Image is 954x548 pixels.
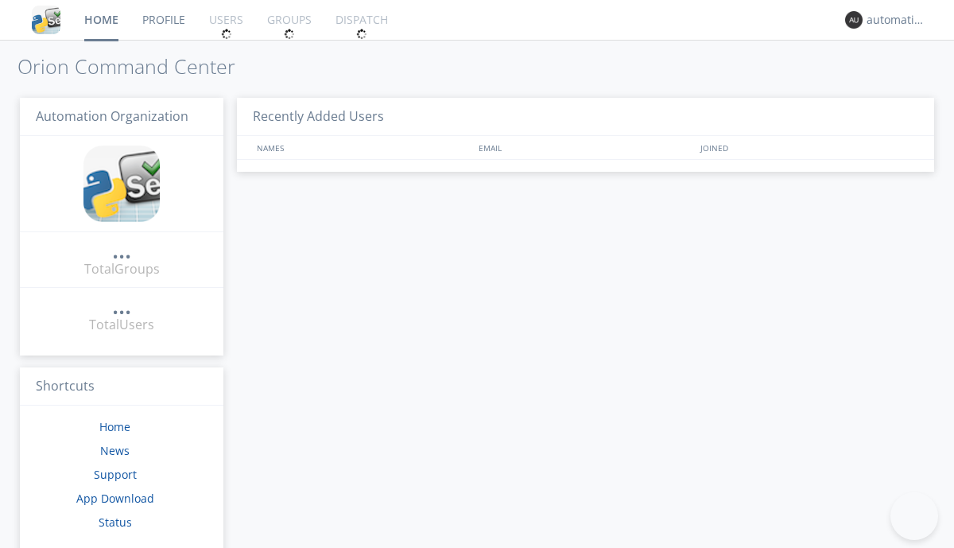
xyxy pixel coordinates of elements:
a: ... [112,297,131,316]
img: cddb5a64eb264b2086981ab96f4c1ba7 [83,146,160,222]
img: 373638.png [845,11,863,29]
iframe: Toggle Customer Support [890,492,938,540]
div: Total Users [89,316,154,334]
div: JOINED [696,136,919,159]
div: ... [112,242,131,258]
img: spin.svg [284,29,295,40]
a: App Download [76,491,154,506]
div: Total Groups [84,260,160,278]
h3: Recently Added Users [237,98,934,137]
a: Status [99,515,132,530]
div: ... [112,297,131,313]
div: automation+atlas0017 [867,12,926,28]
a: Support [94,467,137,482]
a: ... [112,242,131,260]
img: spin.svg [221,29,232,40]
h3: Shortcuts [20,367,223,406]
a: Home [99,419,130,434]
div: NAMES [253,136,471,159]
div: EMAIL [475,136,696,159]
span: Automation Organization [36,107,188,125]
img: cddb5a64eb264b2086981ab96f4c1ba7 [32,6,60,34]
img: spin.svg [356,29,367,40]
a: News [100,443,130,458]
